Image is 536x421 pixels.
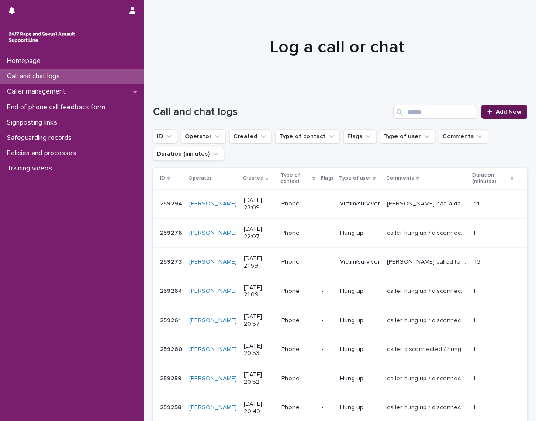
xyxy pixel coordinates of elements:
button: Type of contact [275,129,340,143]
h1: Call and chat logs [153,106,390,118]
p: [DATE] 22:07 [244,226,274,240]
p: Phone [281,288,315,295]
p: 41 [473,198,481,208]
p: caller disconnected / hung up after introductions [387,344,468,353]
p: 259294 [160,198,184,208]
p: Comments [386,174,414,183]
p: 259273 [160,257,183,266]
p: Phone [281,375,315,383]
p: Phone [281,317,315,324]
tr: 259273259273 [PERSON_NAME] [DATE] 21:59Phone-Victim/survivor[PERSON_NAME] called to talk about ho... [153,247,527,277]
p: [DATE] 21:59 [244,255,274,270]
p: Victim/survivor [340,258,380,266]
p: ID [160,174,165,183]
p: Hung up [340,375,380,383]
p: 1 [473,344,477,353]
p: caller hung up / disconnected after introduction [387,286,468,295]
p: caller hung up / disconnected after introductions [387,402,468,411]
p: [DATE] 20:57 [244,313,274,328]
p: Homepage [3,57,48,65]
p: - [322,258,333,266]
p: Caller management [3,87,73,96]
button: Flags [343,129,377,143]
input: Search [393,105,476,119]
p: Operator [188,174,211,183]
p: 43 [473,257,482,266]
a: [PERSON_NAME] [189,288,237,295]
button: ID [153,129,177,143]
img: rhQMoQhaT3yELyF149Cw [7,28,77,46]
tr: 259260259260 [PERSON_NAME] [DATE] 20:53Phone-Hung upcaller disconnected / hung up after introduct... [153,335,527,364]
p: 1 [473,315,477,324]
a: [PERSON_NAME] [189,346,237,353]
p: 259276 [160,228,184,237]
p: Jasmine had a date with a friend of 20 years that she described as a lovely man that made her fee... [387,198,468,208]
a: [PERSON_NAME] [189,375,237,383]
p: caller hung up / disconnected after introductions [387,373,468,383]
a: [PERSON_NAME] [189,317,237,324]
p: 259258 [160,402,183,411]
button: Created [229,129,272,143]
p: caller hung up / disconnected after introductions [387,315,468,324]
button: Operator [181,129,226,143]
button: Comments [439,129,488,143]
tr: 259259259259 [PERSON_NAME] [DATE] 20:52Phone-Hung upcaller hung up / disconnected after introduct... [153,364,527,393]
button: Type of user [380,129,435,143]
p: Hung up [340,346,380,353]
p: Created [243,174,263,183]
p: 1 [473,286,477,295]
p: Victim/survivor [340,200,380,208]
p: Hung up [340,230,380,237]
p: Hung up [340,288,380,295]
p: [DATE] 20:49 [244,400,274,415]
p: Phone [281,230,315,237]
p: - [322,200,333,208]
p: Call and chat logs [3,72,67,80]
p: - [322,346,333,353]
tr: 259261259261 [PERSON_NAME] [DATE] 20:57Phone-Hung upcaller hung up / disconnected after introduct... [153,306,527,335]
p: 1 [473,228,477,237]
p: Safeguarding records [3,134,79,142]
tr: 259294259294 [PERSON_NAME] [DATE] 23:09Phone-Victim/survivor[PERSON_NAME] had a date with a frien... [153,189,527,219]
span: Add New [496,109,522,115]
tr: 259276259276 [PERSON_NAME] [DATE] 22:07Phone-Hung upcaller hung up / disconnected after introduct... [153,219,527,248]
p: 259264 [160,286,184,295]
p: - [322,288,333,295]
p: Training videos [3,164,59,173]
a: Add New [481,105,527,119]
p: Signposting links [3,118,64,127]
a: [PERSON_NAME] [189,404,237,411]
p: Hung up [340,404,380,411]
p: 259260 [160,344,184,353]
p: caller hung up / disconnected after introduction [387,228,468,237]
tr: 259264259264 [PERSON_NAME] [DATE] 21:09Phone-Hung upcaller hung up / disconnected after introduct... [153,277,527,306]
p: Phone [281,404,315,411]
a: [PERSON_NAME] [189,200,237,208]
p: [DATE] 20:53 [244,342,274,357]
p: Duration (minutes) [472,170,508,187]
p: Lucy called to talk about how she is feeling let down by the Police who she believes have delayed... [387,257,468,266]
p: - [322,230,333,237]
p: 259259 [160,373,183,383]
p: [DATE] 23:09 [244,197,274,212]
p: Phone [281,258,315,266]
p: Flags [321,174,334,183]
p: [DATE] 21:09 [244,284,274,299]
p: Type of contact [280,170,311,187]
p: End of phone call feedback form [3,103,112,111]
p: - [322,317,333,324]
p: 259261 [160,315,183,324]
button: Duration (minutes) [153,147,224,161]
p: Phone [281,346,315,353]
h1: Log a call or chat [153,37,521,58]
a: [PERSON_NAME] [189,258,237,266]
a: [PERSON_NAME] [189,230,237,237]
p: - [322,404,333,411]
p: [DATE] 20:52 [244,371,274,386]
p: 1 [473,402,477,411]
p: Type of user [339,174,371,183]
p: Policies and processes [3,149,83,157]
p: - [322,375,333,383]
p: Hung up [340,317,380,324]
